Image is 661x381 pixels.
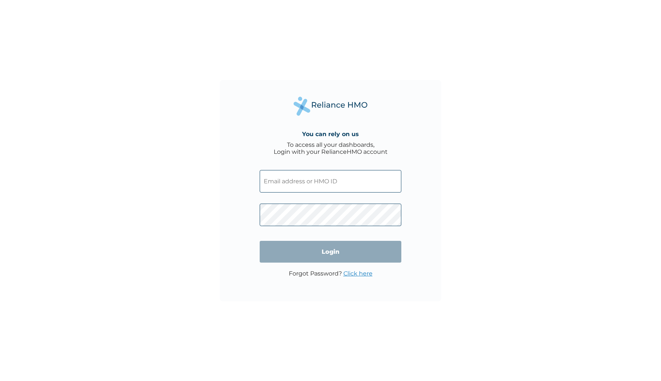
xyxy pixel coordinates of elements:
a: Click here [343,270,373,277]
input: Email address or HMO ID [260,170,401,193]
div: To access all your dashboards, Login with your RelianceHMO account [274,141,388,155]
h4: You can rely on us [302,131,359,138]
img: Reliance Health's Logo [294,97,367,115]
input: Login [260,241,401,263]
p: Forgot Password? [289,270,373,277]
